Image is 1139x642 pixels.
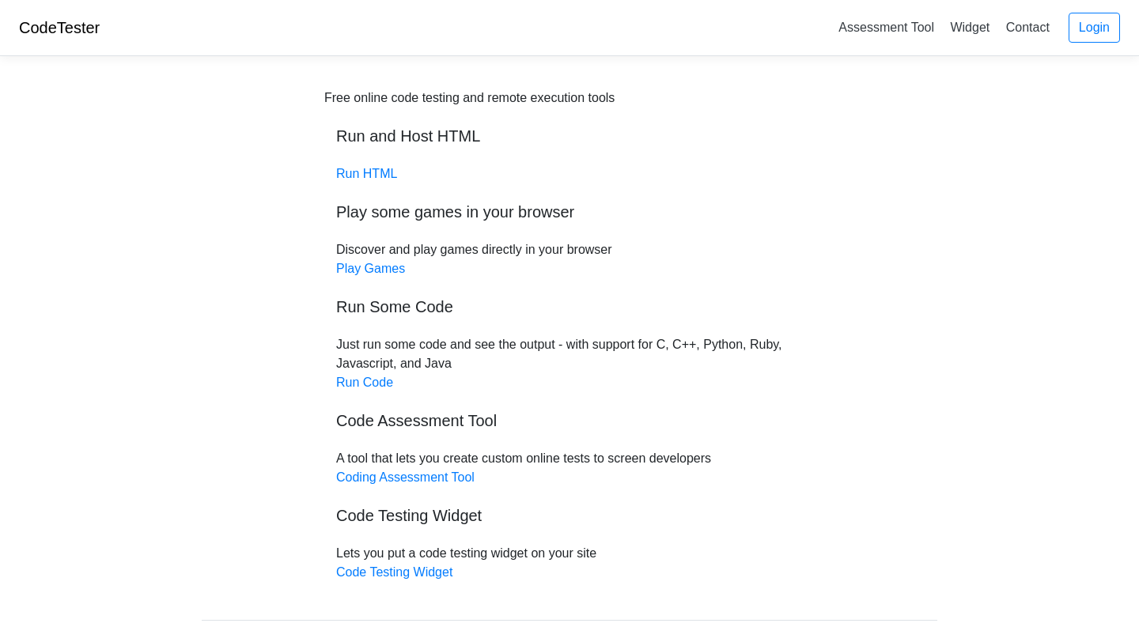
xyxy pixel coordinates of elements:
h5: Run and Host HTML [336,127,803,145]
a: Run HTML [336,167,397,180]
a: Contact [1000,14,1056,40]
div: Free online code testing and remote execution tools [324,89,615,108]
a: Login [1069,13,1120,43]
a: Run Code [336,376,393,389]
a: Coding Assessment Tool [336,470,475,484]
a: Assessment Tool [832,14,940,40]
div: Discover and play games directly in your browser Just run some code and see the output - with sup... [324,89,815,582]
a: Code Testing Widget [336,565,452,579]
a: CodeTester [19,19,100,36]
a: Widget [944,14,996,40]
a: Play Games [336,262,405,275]
h5: Code Testing Widget [336,506,803,525]
h5: Code Assessment Tool [336,411,803,430]
h5: Play some games in your browser [336,202,803,221]
h5: Run Some Code [336,297,803,316]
